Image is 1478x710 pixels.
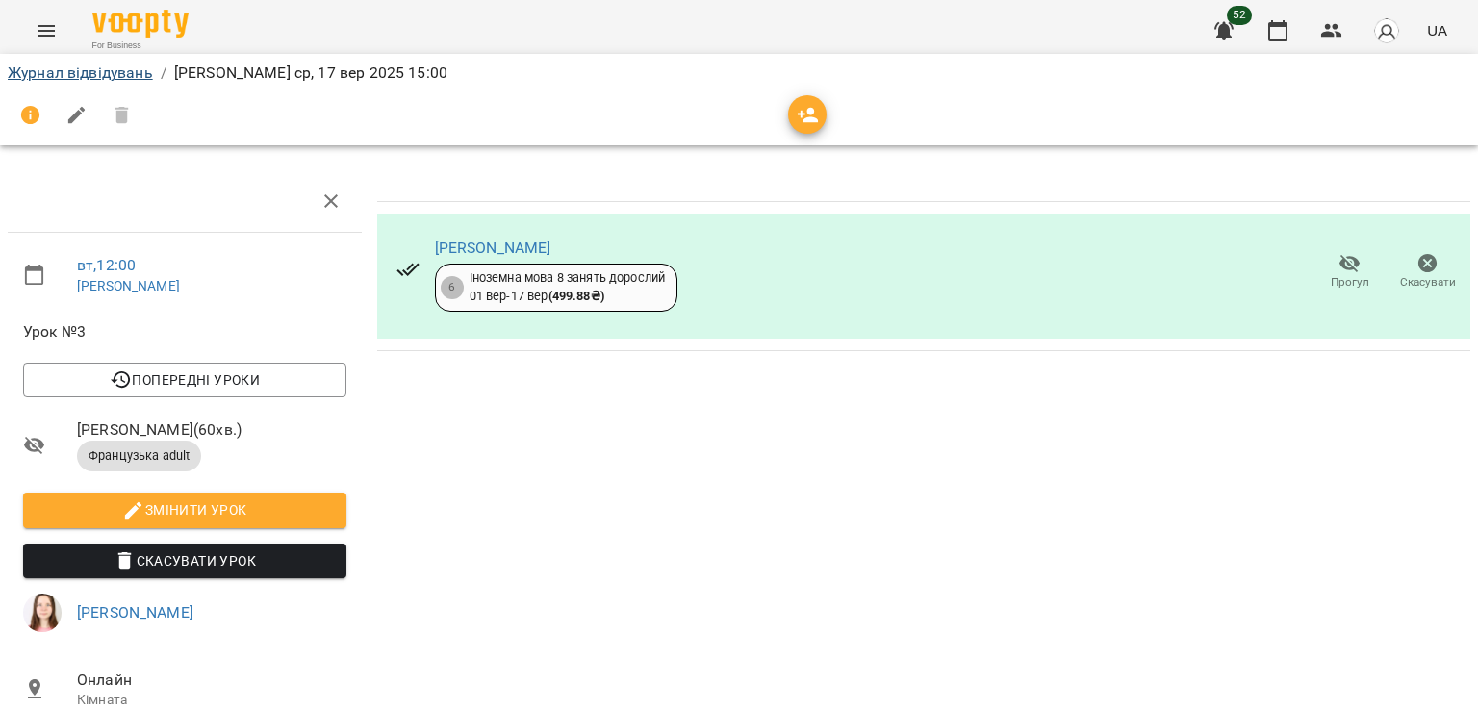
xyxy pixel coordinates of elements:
p: Кімната [77,691,346,710]
span: 52 [1227,6,1252,25]
button: UA [1419,13,1455,48]
span: [PERSON_NAME] ( 60 хв. ) [77,418,346,442]
button: Скасувати [1389,245,1466,299]
img: Voopty Logo [92,10,189,38]
button: Скасувати Урок [23,544,346,578]
button: Змінити урок [23,493,346,527]
div: Іноземна мова 8 занять дорослий 01 вер - 17 вер [470,269,666,305]
a: Журнал відвідувань [8,63,153,82]
a: вт , 12:00 [77,256,136,274]
button: Menu [23,8,69,54]
nav: breadcrumb [8,62,1470,85]
span: Скасувати [1400,274,1456,291]
span: Скасувати Урок [38,549,331,572]
span: Попередні уроки [38,368,331,392]
div: 6 [441,276,464,299]
a: [PERSON_NAME] [435,239,551,257]
span: UA [1427,20,1447,40]
b: ( 499.88 ₴ ) [548,289,604,303]
span: Прогул [1331,274,1369,291]
img: 83b29030cd47969af3143de651fdf18c.jpg [23,594,62,632]
p: [PERSON_NAME] ср, 17 вер 2025 15:00 [174,62,447,85]
button: Попередні уроки [23,363,346,397]
a: [PERSON_NAME] [77,278,180,293]
img: avatar_s.png [1373,17,1400,44]
span: Урок №3 [23,320,346,343]
span: Французька adult [77,447,201,465]
span: Онлайн [77,669,346,692]
span: Змінити урок [38,498,331,521]
span: For Business [92,39,189,52]
button: Прогул [1311,245,1389,299]
a: [PERSON_NAME] [77,603,193,621]
li: / [161,62,166,85]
